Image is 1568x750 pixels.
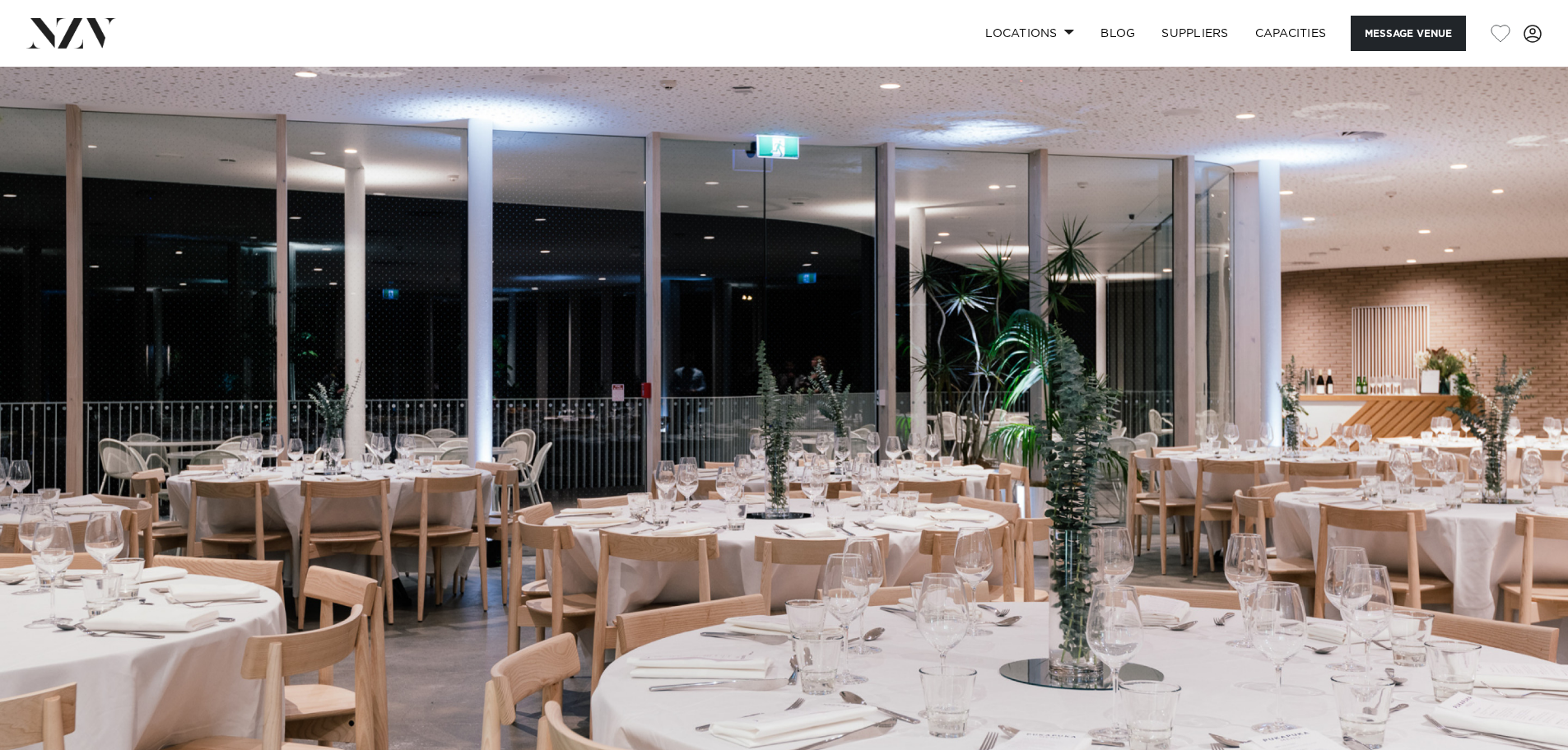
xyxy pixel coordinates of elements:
[1351,16,1466,51] button: Message Venue
[1087,16,1148,51] a: BLOG
[26,18,116,48] img: nzv-logo.png
[1242,16,1340,51] a: Capacities
[1148,16,1241,51] a: SUPPLIERS
[972,16,1087,51] a: Locations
